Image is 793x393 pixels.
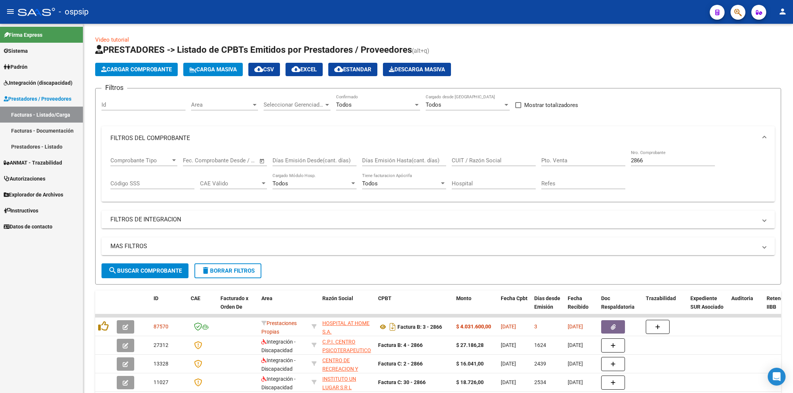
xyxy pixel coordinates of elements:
[194,263,261,278] button: Borrar Filtros
[767,295,791,310] span: Retencion IIBB
[191,295,200,301] span: CAE
[4,47,28,55] span: Sistema
[200,180,260,187] span: CAE Válido
[322,339,371,362] span: C.P.I. CENTRO PSICOTERAPEUTICO INTEGRAL S.R.L.
[501,361,516,367] span: [DATE]
[601,295,635,310] span: Doc Respaldatoria
[154,342,168,348] span: 27312
[501,324,516,329] span: [DATE]
[101,126,775,150] mat-expansion-panel-header: FILTROS DEL COMPROBANTE
[531,290,565,323] datatable-header-cell: Días desde Emisión
[328,63,377,76] button: Estandar
[95,45,412,55] span: PRESTADORES -> Listado de CPBTs Emitidos por Prestadores / Proveedores
[188,290,217,323] datatable-header-cell: CAE
[254,66,274,73] span: CSV
[336,101,352,108] span: Todos
[4,191,63,199] span: Explorador de Archivos
[322,319,372,335] div: 30711216452
[534,342,546,348] span: 1624
[426,101,441,108] span: Todos
[524,101,578,110] span: Mostrar totalizadores
[154,379,168,385] span: 11027
[334,66,371,73] span: Estandar
[291,66,317,73] span: EXCEL
[110,157,171,164] span: Comprobante Tipo
[568,342,583,348] span: [DATE]
[291,65,300,74] mat-icon: cloud_download
[768,368,786,386] div: Open Intercom Messenger
[568,379,583,385] span: [DATE]
[456,361,484,367] strong: $ 16.041,00
[375,290,453,323] datatable-header-cell: CPBT
[383,63,451,76] button: Descarga Masiva
[322,320,370,335] span: HOSPITAL AT HOME S.A.
[334,65,343,74] mat-icon: cloud_download
[322,376,356,390] span: INSTITUTO UN LUGAR S R L
[456,342,484,348] strong: $ 27.186,28
[4,159,62,167] span: ANMAT - Trazabilidad
[690,295,723,310] span: Expediente SUR Asociado
[568,361,583,367] span: [DATE]
[598,290,643,323] datatable-header-cell: Doc Respaldatoria
[101,263,188,278] button: Buscar Comprobante
[261,339,296,353] span: Integración - Discapacidad
[643,290,687,323] datatable-header-cell: Trazabilidad
[378,342,423,348] strong: Factura B: 4 - 2866
[110,134,757,142] mat-panel-title: FILTROS DEL COMPROBANTE
[456,295,471,301] span: Monto
[568,295,589,310] span: Fecha Recibido
[4,223,52,231] span: Datos de contacto
[568,324,583,329] span: [DATE]
[397,324,442,330] strong: Factura B: 3 - 2866
[273,180,288,187] span: Todos
[378,379,426,385] strong: Factura C: 30 - 2866
[453,290,498,323] datatable-header-cell: Monto
[154,361,168,367] span: 13328
[731,295,753,301] span: Auditoria
[220,295,248,310] span: Facturado x Orden De
[322,295,353,301] span: Razón Social
[4,79,72,87] span: Integración (discapacidad)
[151,290,188,323] datatable-header-cell: ID
[110,215,757,224] mat-panel-title: FILTROS DE INTEGRACION
[183,157,207,164] input: Start date
[534,361,546,367] span: 2439
[189,66,237,73] span: Carga Masiva
[389,66,445,73] span: Descarga Masiva
[183,63,243,76] button: Carga Masiva
[383,63,451,76] app-download-masive: Descarga masiva de comprobantes (adjuntos)
[248,63,280,76] button: CSV
[286,63,323,76] button: EXCEL
[501,379,516,385] span: [DATE]
[319,290,375,323] datatable-header-cell: Razón Social
[412,47,429,54] span: (alt+q)
[108,267,182,274] span: Buscar Comprobante
[687,290,728,323] datatable-header-cell: Expediente SUR Asociado
[322,375,372,390] div: 30610937221
[4,95,71,103] span: Prestadores / Proveedores
[214,157,250,164] input: End date
[108,266,117,275] mat-icon: search
[201,266,210,275] mat-icon: delete
[534,324,537,329] span: 3
[501,342,516,348] span: [DATE]
[95,63,178,76] button: Cargar Comprobante
[191,101,251,108] span: Area
[4,31,42,39] span: Firma Express
[154,324,168,329] span: 87570
[4,207,38,215] span: Instructivos
[362,180,378,187] span: Todos
[565,290,598,323] datatable-header-cell: Fecha Recibido
[388,321,397,333] i: Descargar documento
[378,295,391,301] span: CPBT
[261,357,296,372] span: Integración - Discapacidad
[498,290,531,323] datatable-header-cell: Fecha Cpbt
[258,290,309,323] datatable-header-cell: Area
[217,290,258,323] datatable-header-cell: Facturado x Orden De
[101,150,775,202] div: FILTROS DEL COMPROBANTE
[322,356,372,372] div: 30608858926
[95,36,129,43] a: Video tutorial
[4,63,28,71] span: Padrón
[258,157,267,165] button: Open calendar
[154,295,158,301] span: ID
